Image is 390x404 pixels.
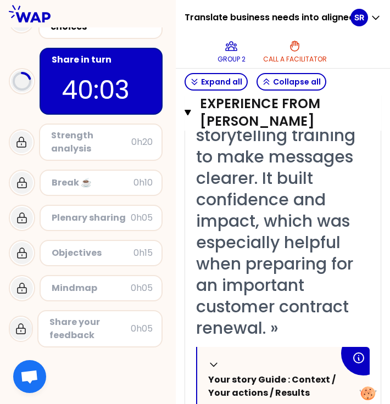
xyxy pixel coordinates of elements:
button: Group 2 [213,35,250,68]
div: Mindmap [52,282,131,295]
div: 0h05 [131,322,153,335]
span: Your story Guide : Context / Your actions / Results [208,373,339,399]
div: Share your feedback [49,316,131,342]
p: Group 2 [218,55,246,64]
p: 40:03 [62,71,141,109]
h3: Experience from [PERSON_NAME] [200,95,343,130]
button: Call a facilitator [259,35,331,68]
div: Strength analysis [51,129,131,155]
button: Expand all [185,73,248,91]
button: Collapse all [257,73,326,91]
div: 0h20 [131,136,153,149]
button: Experience from [PERSON_NAME] [185,95,381,130]
div: Objectives [52,246,133,260]
div: Break ☕️ [52,176,133,189]
span: « I saw colleagues struggled with presentations in client and internal meetings. I set up storyte... [196,16,360,340]
div: 0h15 [133,246,153,260]
div: Plenary sharing [52,211,131,225]
div: Share in turn [52,53,153,66]
div: 0h05 [131,211,153,225]
p: Call a facilitator [263,55,327,64]
div: Chat öffnen [13,360,46,393]
p: SR [354,12,364,23]
button: SR [350,9,381,26]
div: 0h10 [133,176,153,189]
div: 0h05 [131,282,153,295]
